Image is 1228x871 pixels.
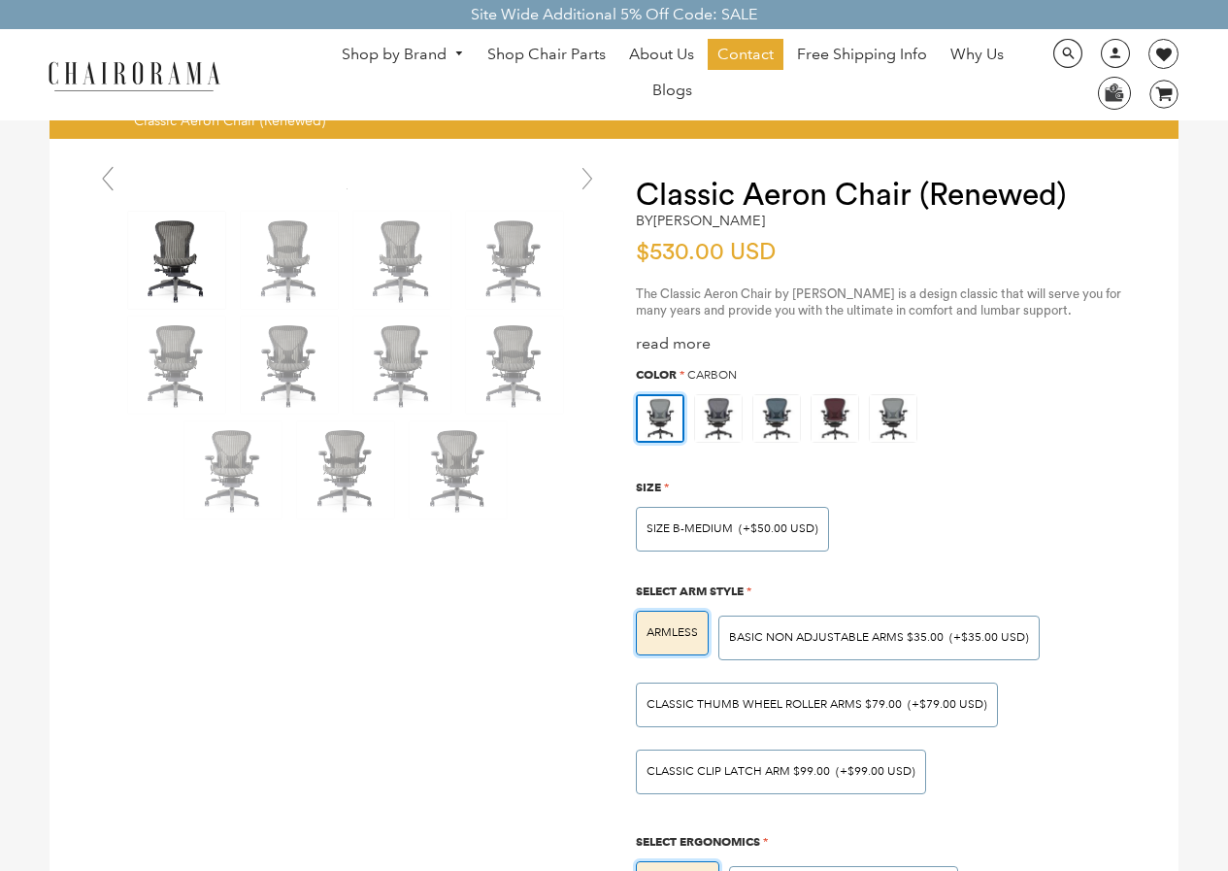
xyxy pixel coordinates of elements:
[478,39,615,70] a: Shop Chair Parts
[729,630,944,645] span: BASIC NON ADJUSTABLE ARMS $35.00
[347,178,348,196] a: Classic Aeron Chair (Renewed) - chairorama
[636,241,776,264] span: $530.00 USD
[636,367,677,382] span: Color
[128,317,225,414] img: Classic Aeron Chair (Renewed) - chairorama
[941,39,1013,70] a: Why Us
[653,212,765,229] a: [PERSON_NAME]
[297,421,394,519] img: Classic Aeron Chair (Renewed) - chairorama
[466,212,563,309] img: Classic Aeron Chair (Renewed) - chairorama
[410,421,507,519] img: Classic Aeron Chair (Renewed) - chairorama
[647,521,733,536] span: SIZE B-MEDIUM
[619,39,704,70] a: About Us
[638,396,682,441] img: https://apo-admin.mageworx.com/front/img/chairorama.myshopify.com/ae6848c9e4cbaa293e2d516f385ec6e...
[643,75,702,106] a: Blogs
[466,317,563,414] img: Classic Aeron Chair (Renewed) - chairorama
[629,45,694,65] span: About Us
[812,395,858,442] img: https://apo-admin.mageworx.com/front/img/chairorama.myshopify.com/f0a8248bab2644c909809aada6fe08d...
[708,39,783,70] a: Contact
[717,45,774,65] span: Contact
[787,39,937,70] a: Free Shipping Info
[652,81,692,101] span: Blogs
[636,480,661,494] span: Size
[950,45,1004,65] span: Why Us
[241,317,338,414] img: Classic Aeron Chair (Renewed) - chairorama
[636,287,1121,317] span: The Classic Aeron Chair by [PERSON_NAME] is a design classic that will serve you for many years a...
[739,523,818,535] span: (+$50.00 USD)
[870,395,916,442] img: https://apo-admin.mageworx.com/front/img/chairorama.myshopify.com/ae6848c9e4cbaa293e2d516f385ec6e...
[636,213,765,229] h2: by
[314,39,1032,111] nav: DesktopNavigation
[647,764,830,779] span: Classic Clip Latch Arm $99.00
[347,188,348,189] img: Classic Aeron Chair (Renewed) - chairorama
[636,834,760,849] span: Select Ergonomics
[128,212,225,309] img: Classic Aeron Chair (Renewed) - chairorama
[636,334,1140,354] div: read more
[797,45,927,65] span: Free Shipping Info
[753,395,800,442] img: https://apo-admin.mageworx.com/front/img/chairorama.myshopify.com/934f279385142bb1386b89575167202...
[836,766,915,778] span: (+$99.00 USD)
[647,625,698,640] span: ARMLESS
[949,632,1029,644] span: (+$35.00 USD)
[908,699,987,711] span: (+$79.00 USD)
[487,45,606,65] span: Shop Chair Parts
[1099,78,1129,107] img: WhatsApp_Image_2024-07-12_at_16.23.01.webp
[636,584,744,598] span: Select Arm Style
[37,58,231,92] img: chairorama
[184,421,282,519] img: Classic Aeron Chair (Renewed) - chairorama
[241,212,338,309] img: Classic Aeron Chair (Renewed) - chairorama
[687,368,737,383] span: Carbon
[353,212,450,309] img: Classic Aeron Chair (Renewed) - chairorama
[636,178,1140,213] h1: Classic Aeron Chair (Renewed)
[332,40,474,70] a: Shop by Brand
[353,317,450,414] img: Classic Aeron Chair (Renewed) - chairorama
[647,697,902,712] span: Classic Thumb Wheel Roller Arms $79.00
[695,395,742,442] img: https://apo-admin.mageworx.com/front/img/chairorama.myshopify.com/f520d7dfa44d3d2e85a5fe9a0a95ca9...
